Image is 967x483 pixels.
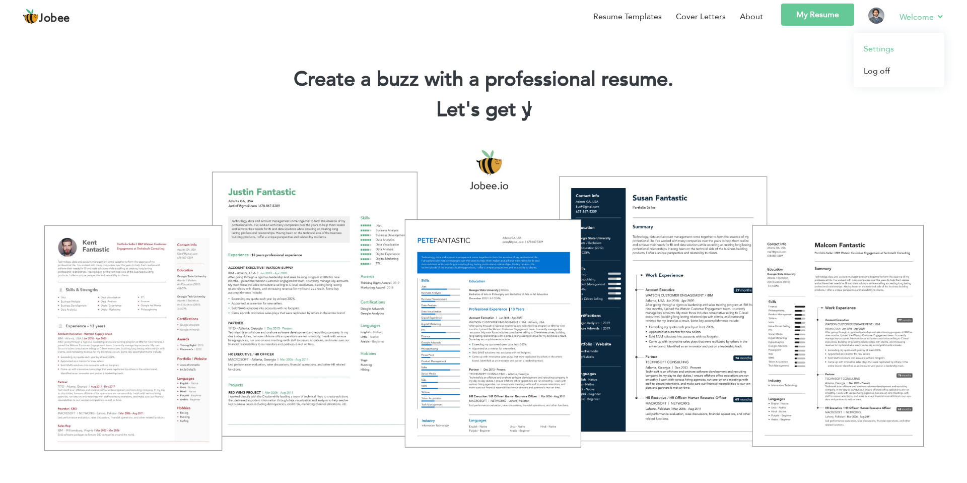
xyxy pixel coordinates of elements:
[854,60,944,82] a: Log off
[23,9,70,25] a: Jobee
[781,4,854,26] a: My Resume
[527,96,531,124] span: |
[900,11,944,23] a: Welcome
[854,38,944,60] a: Settings
[15,67,952,93] h1: Create a buzz with a professional resume.
[23,9,39,25] img: jobee.io
[486,96,532,124] span: get y
[868,8,884,24] img: Profile Img
[593,11,662,23] a: Resume Templates
[676,11,726,23] a: Cover Letters
[15,97,952,123] h2: Let's
[740,11,763,23] a: About
[39,13,70,24] span: Jobee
